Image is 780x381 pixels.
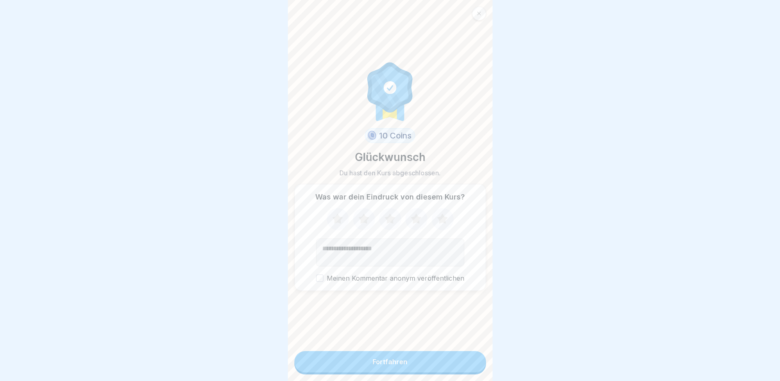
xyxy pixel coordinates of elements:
[316,238,464,266] textarea: Kommentar (optional)
[339,168,441,177] p: Du hast den Kurs abgeschlossen.
[363,60,418,122] img: completion.svg
[294,351,486,372] button: Fortfahren
[316,274,464,282] label: Meinen Kommentar anonym veröffentlichen
[355,150,425,165] p: Glückwunsch
[366,129,378,142] img: coin.svg
[316,274,323,282] button: Meinen Kommentar anonym veröffentlichen
[315,193,465,202] p: Was war dein Eindruck von diesem Kurs?
[365,128,416,143] div: 10 Coins
[373,358,407,365] div: Fortfahren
